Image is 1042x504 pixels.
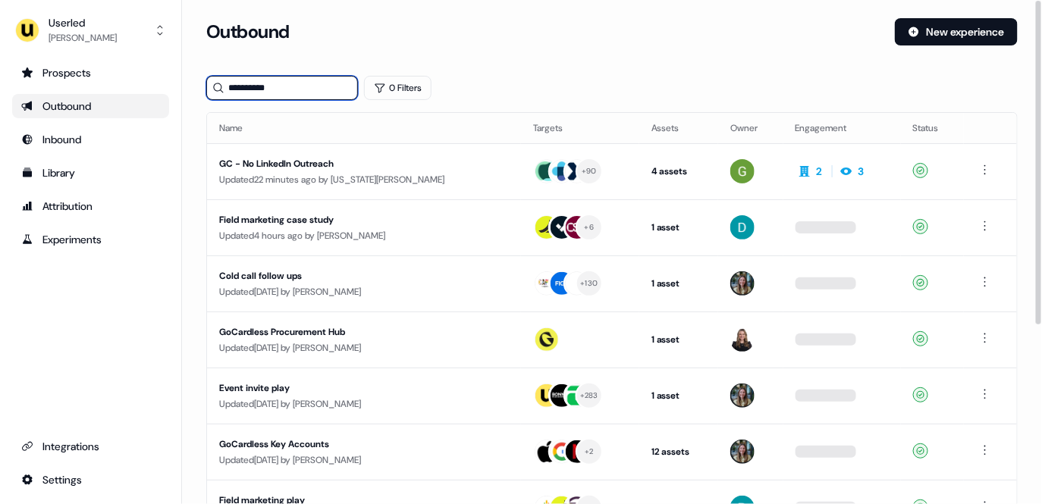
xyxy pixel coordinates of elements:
[585,445,594,459] div: + 2
[651,388,706,403] div: 1 asset
[49,15,117,30] div: Userled
[12,127,169,152] a: Go to Inbound
[895,18,1018,45] button: New experience
[730,215,755,239] img: David
[219,284,509,299] div: Updated [DATE] by [PERSON_NAME]
[206,20,290,43] h3: Outbound
[219,172,509,187] div: Updated 22 minutes ago by [US_STATE][PERSON_NAME]
[730,271,755,296] img: Charlotte
[651,444,706,459] div: 12 assets
[207,113,521,143] th: Name
[582,164,597,178] div: + 90
[783,113,901,143] th: Engagement
[12,12,169,49] button: Userled[PERSON_NAME]
[21,232,160,247] div: Experiments
[521,113,639,143] th: Targets
[219,324,480,340] div: GoCardless Procurement Hub
[219,212,480,227] div: Field marketing case study
[21,165,160,180] div: Library
[12,94,169,118] a: Go to outbound experience
[219,396,509,412] div: Updated [DATE] by [PERSON_NAME]
[219,452,509,468] div: Updated [DATE] by [PERSON_NAME]
[12,227,169,252] a: Go to experiments
[219,340,509,355] div: Updated [DATE] by [PERSON_NAME]
[858,164,865,179] div: 3
[219,437,480,452] div: GoCardless Key Accounts
[219,380,480,396] div: Event invite play
[730,440,755,464] img: Charlotte
[585,221,595,234] div: + 6
[21,65,160,80] div: Prospects
[21,439,160,454] div: Integrations
[580,389,598,402] div: + 283
[651,164,706,179] div: 4 assets
[730,159,755,183] img: Georgia
[651,332,706,347] div: 1 asset
[12,161,169,185] a: Go to templates
[12,61,169,85] a: Go to prospects
[12,434,169,459] a: Go to integrations
[21,199,160,214] div: Attribution
[49,30,117,45] div: [PERSON_NAME]
[12,468,169,492] a: Go to integrations
[651,220,706,235] div: 1 asset
[901,113,964,143] th: Status
[219,156,480,171] div: GC - No LinkedIn Outreach
[651,276,706,291] div: 1 asset
[12,194,169,218] a: Go to attribution
[730,383,755,408] img: Charlotte
[639,113,718,143] th: Assets
[21,132,160,147] div: Inbound
[364,76,432,100] button: 0 Filters
[817,164,823,179] div: 2
[730,327,755,352] img: Geneviève
[580,277,598,290] div: + 130
[21,472,160,487] div: Settings
[718,113,783,143] th: Owner
[219,228,509,243] div: Updated 4 hours ago by [PERSON_NAME]
[219,268,480,283] div: Cold call follow ups
[21,99,160,114] div: Outbound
